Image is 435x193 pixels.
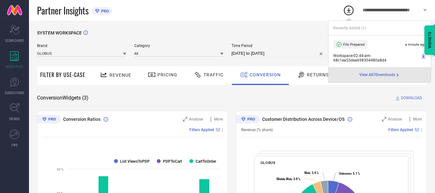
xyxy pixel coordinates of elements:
[37,115,61,125] div: Premium
[99,9,109,14] span: PRO
[189,117,203,121] span: Analyse
[232,43,326,48] span: Time Period
[413,117,422,121] span: More
[163,159,182,164] text: PDPToCart
[333,53,419,63] span: Workspace - 02:44-am - 68c1ea53dea698304480a8d4
[6,64,24,69] span: WORKSPACE
[359,72,400,78] div: Open download page
[232,50,326,57] input: Select time period
[37,30,82,35] span: SYSTEM WORKSPACE
[421,53,426,63] a: Download
[214,117,223,121] span: More
[37,4,89,17] span: Partner Insights
[63,117,100,122] span: Conversion Ratios
[57,168,63,171] text: 30 %
[37,43,126,48] span: Brand
[109,72,131,78] span: Revenue
[304,171,310,175] tspan: Web
[388,117,402,121] span: Analyse
[277,177,300,181] text: : 3.8 %
[401,95,422,101] span: DOWNLOAD
[307,72,329,77] span: Returns
[304,171,319,175] text: : 3.4 %
[5,38,24,43] span: SCORECARDS
[343,5,355,16] div: Open download list
[339,172,360,175] text: : 5.1 %
[250,72,281,77] span: Conversion
[120,159,150,164] text: List ViewsToPDP
[359,72,400,78] a: View All7Downloads
[421,128,422,132] span: |
[236,115,260,125] div: Premium
[5,90,24,95] span: SUGGESTIONS
[9,116,20,121] span: TRENDS
[157,72,177,77] span: Pricing
[40,71,85,79] span: Filter By Use-Case
[37,95,89,101] span: Conversion Widgets ( 3 )
[183,117,187,121] svg: Zoom
[203,72,223,77] span: Traffic
[405,43,426,47] span: a minute ago
[277,177,292,181] tspan: Mobile Web
[12,142,18,147] span: FWD
[339,172,351,175] tspan: Unknown
[195,159,216,164] text: CartToOrder
[388,128,413,132] span: Filters Applied
[262,117,345,122] span: Customer Distribution Across Device/OS
[222,128,223,132] span: |
[241,128,273,132] span: Revenue (% share)
[359,72,395,78] span: View All 7 Downloads
[382,117,386,121] svg: Zoom
[189,128,214,132] span: Filters Applied
[134,43,223,48] span: Category
[333,26,366,30] span: Recently Added ( 1 )
[260,160,275,165] span: GLOBUS
[343,43,364,47] span: File Prepared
